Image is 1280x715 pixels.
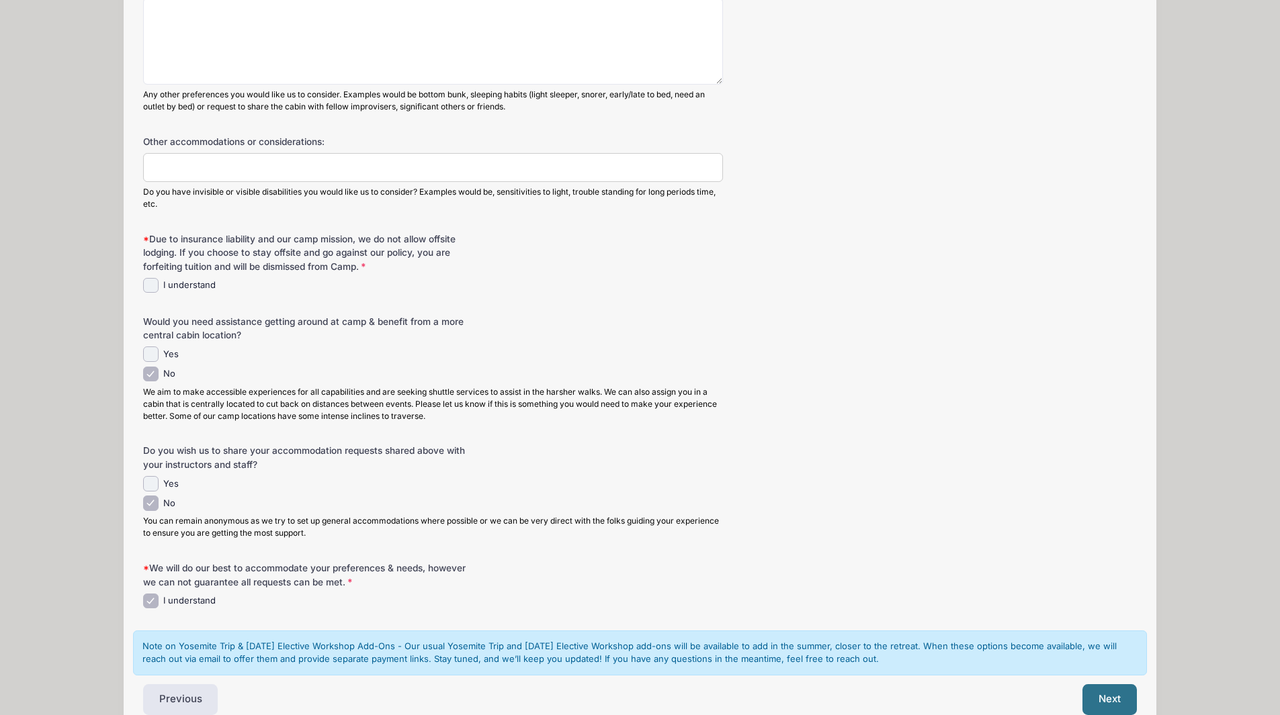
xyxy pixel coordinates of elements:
[143,315,474,342] label: Would you need assistance getting around at camp & benefit from a more central cabin location?
[143,89,723,113] div: Any other preferences you would like us to consider. Examples would be bottom bunk, sleeping habi...
[143,186,723,210] div: Do you have invisible or visible disabilities you would like us to consider? Examples would be, s...
[143,386,723,422] div: We aim to make accessible experiences for all capabilities and are seeking shuttle services to as...
[163,367,175,381] label: No
[163,477,179,491] label: Yes
[163,279,216,292] label: I understand
[1082,684,1137,715] button: Next
[143,444,474,471] label: Do you wish us to share your accommodation requests shared above with your instructors and staff?
[143,232,474,273] label: Due to insurance liability and our camp mission, we do not allow offsite lodging. If you choose t...
[163,497,175,510] label: No
[143,684,218,715] button: Previous
[143,135,474,148] label: Other accommodations or considerations:
[163,594,216,608] label: I understand
[143,515,723,539] div: You can remain anonymous as we try to set up general accommodations where possible or we can be v...
[133,630,1147,675] div: Note on Yosemite Trip & [DATE] Elective Workshop Add-Ons - Our usual Yosemite Trip and [DATE] Ele...
[163,348,179,361] label: Yes
[143,561,474,589] label: We will do our best to accommodate your preferences & needs, however we can not guarantee all req...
